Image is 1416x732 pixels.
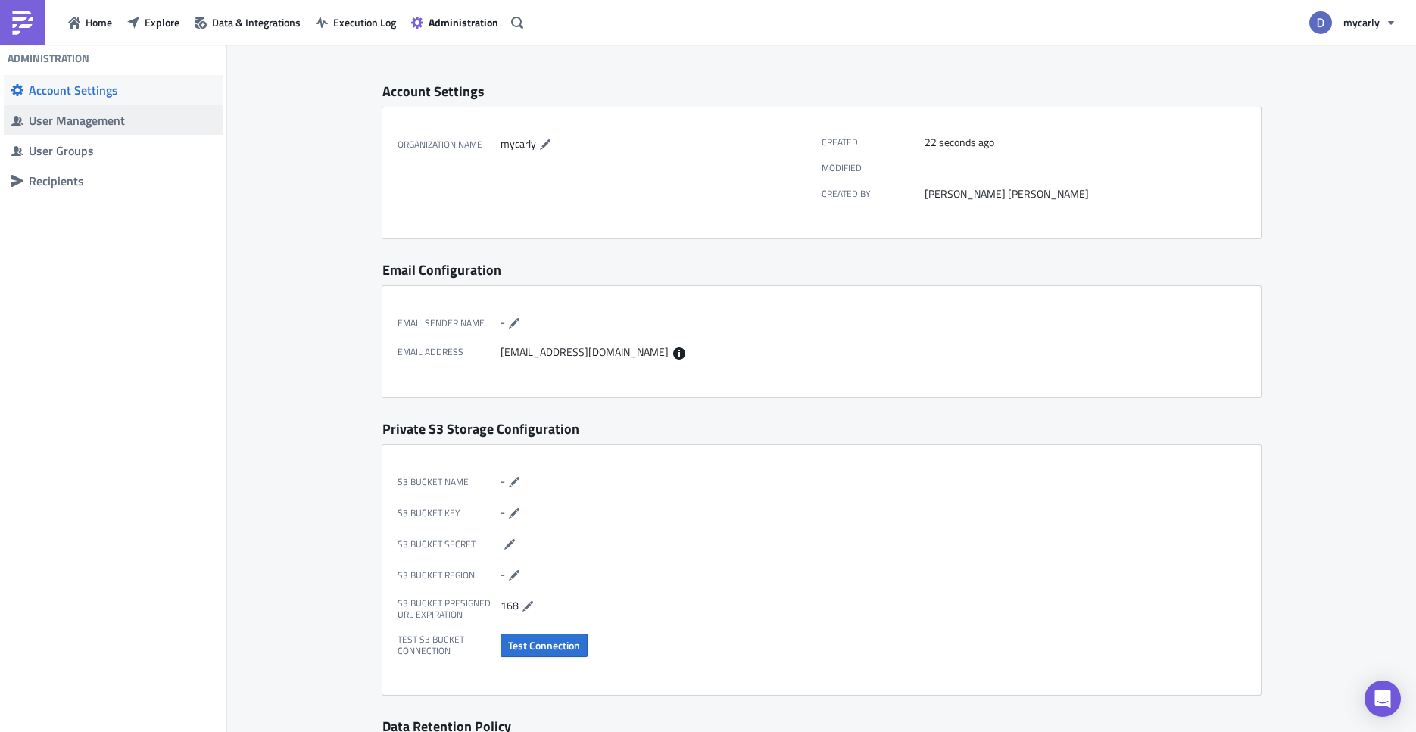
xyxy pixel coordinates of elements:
span: Execution Log [333,14,396,30]
span: Data & Integrations [212,14,301,30]
div: User Management [29,113,215,128]
button: Execution Log [308,11,404,34]
span: Administration [429,14,498,30]
div: Account Settings [382,83,1261,100]
label: S3 Bucket Key [398,504,501,522]
div: Account Settings [29,83,215,98]
div: Recipients [29,173,215,188]
span: mycarly [501,135,536,151]
button: Test Connection [501,634,588,657]
button: Data & Integrations [187,11,308,34]
div: [PERSON_NAME] [PERSON_NAME] [925,187,1238,201]
label: Created [822,135,925,149]
button: Explore [120,11,187,34]
img: Avatar [1308,10,1333,36]
span: Test Connection [508,637,580,653]
button: Administration [404,11,506,34]
time: 2025-08-11T14:20:08Z [925,135,994,149]
img: PushMetrics [11,11,35,35]
div: Email Configuration [382,261,1261,279]
span: Explore [145,14,179,30]
label: Created by [822,187,925,201]
label: S3 Bucket Region [398,566,501,584]
div: Private S3 Storage Configuration [382,420,1261,438]
button: mycarly [1300,6,1405,39]
span: - [501,503,505,519]
label: Test S3 Bucket Connection [398,634,501,657]
div: [EMAIL_ADDRESS][DOMAIN_NAME] [501,345,814,360]
label: Organization Name [398,135,501,154]
label: Email Sender Name [398,314,501,332]
span: - [501,565,505,581]
label: Modified [822,162,925,173]
label: S3 Bucket Name [398,473,501,491]
span: - [501,313,505,329]
span: 168 [501,597,519,612]
label: Email Address [398,345,501,360]
label: S3 Bucket Secret [398,535,501,553]
span: mycarly [1343,14,1380,30]
span: - [501,472,505,488]
div: Open Intercom Messenger [1365,681,1401,717]
div: User Groups [29,143,215,158]
h4: Administration [8,51,89,65]
span: Home [86,14,112,30]
label: S3 Bucket Presigned URL expiration [398,597,501,621]
button: Home [61,11,120,34]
